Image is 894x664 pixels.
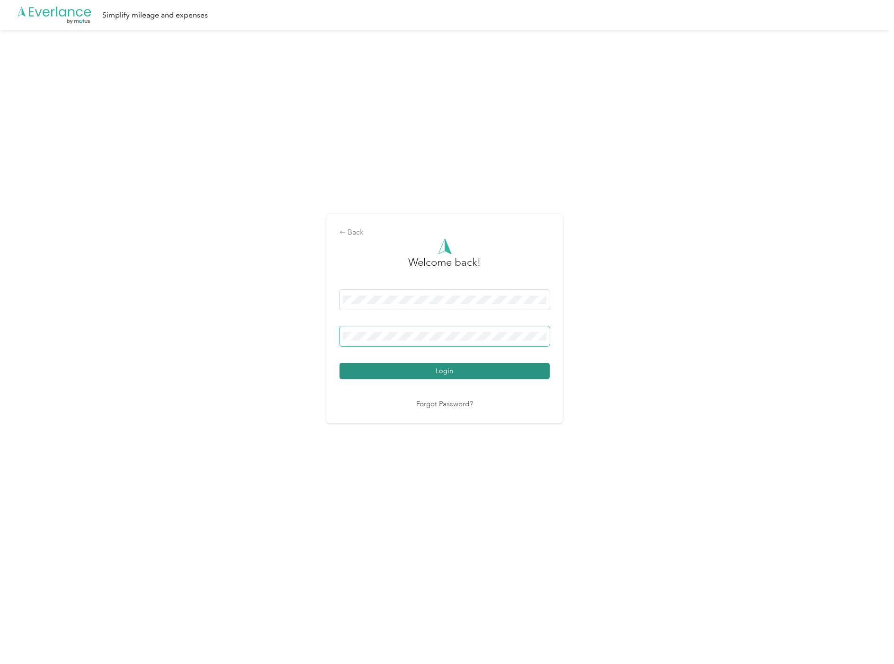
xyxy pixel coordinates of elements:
[416,399,473,410] a: Forgot Password?
[102,9,208,21] div: Simplify mileage and expenses
[409,254,481,280] h3: greeting
[340,227,550,238] div: Back
[841,611,894,664] iframe: Everlance-gr Chat Button Frame
[340,363,550,379] button: Login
